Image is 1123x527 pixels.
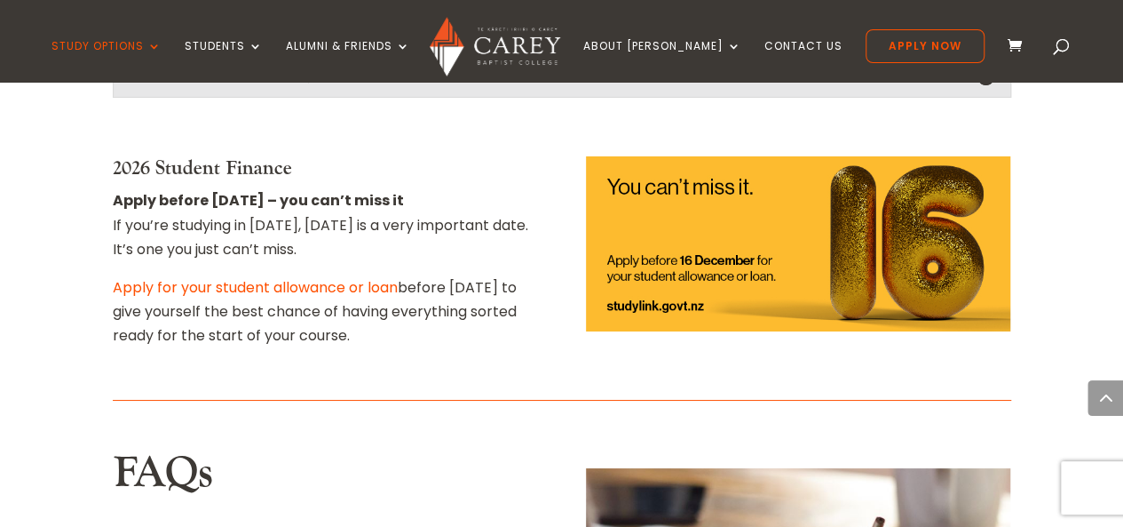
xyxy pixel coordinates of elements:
a: Apply Now [866,29,985,63]
a: Contact Us [764,40,842,82]
h4: 2026 Student Finance [113,156,537,188]
p: before [DATE] to give yourself the best chance of having everything sorted ready for the start of... [113,275,537,348]
a: Alumni & Friends [286,40,410,82]
a: About [PERSON_NAME] [583,40,741,82]
strong: Apply before [DATE] – you can’t miss it [113,190,404,211]
img: Carey Baptist College [430,17,560,76]
a: Students [185,40,263,82]
h2: FAQs [113,448,537,508]
img: StudyLink Provider banners-730x300 [586,156,1010,331]
h4: Other Course Related Costs [131,65,993,88]
a: Study Options [51,40,162,82]
a: Apply for your student allowance or loan [113,277,398,298]
p: If you’re studying in [DATE], [DATE] is a very important date. It’s one you just can’t miss. [113,188,537,275]
a: StudyLink Provider banners-730x300 [586,316,1010,337]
